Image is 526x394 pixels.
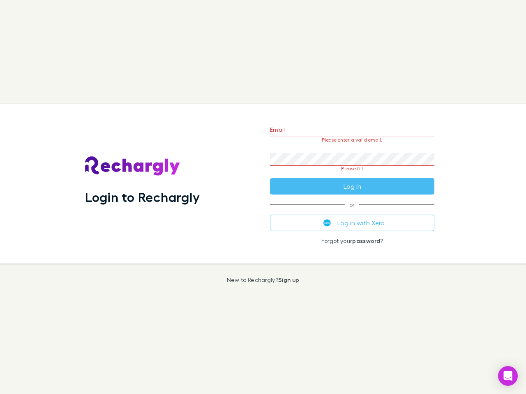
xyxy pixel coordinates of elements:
a: password [352,237,380,244]
div: Open Intercom Messenger [498,366,518,386]
p: New to Rechargly? [227,277,300,283]
span: or [270,204,434,205]
h1: Login to Rechargly [85,189,200,205]
button: Log in with Xero [270,215,434,231]
img: Rechargly's Logo [85,156,180,176]
img: Xero's logo [323,219,331,227]
p: Please fill [270,166,434,172]
p: Forgot your ? [270,238,434,244]
p: Please enter a valid email. [270,137,434,143]
a: Sign up [278,276,299,283]
button: Log in [270,178,434,195]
